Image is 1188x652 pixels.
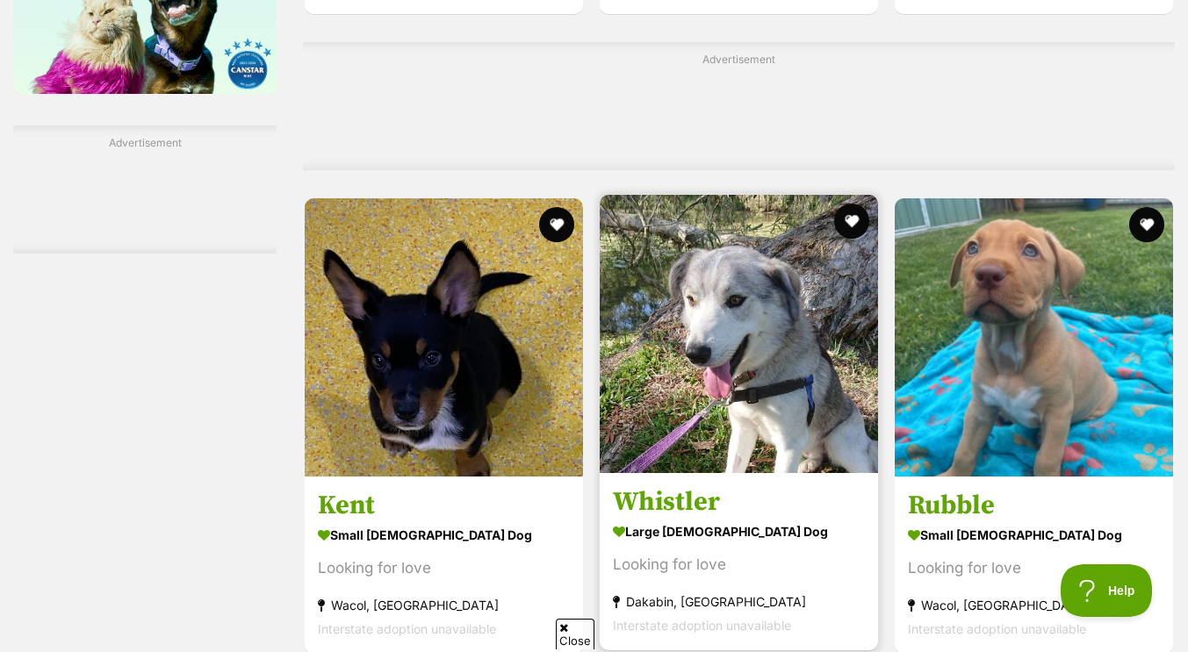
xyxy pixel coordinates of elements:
img: Rubble - Medium Cross Breed Dog [895,198,1173,476]
div: Advertisement [303,42,1175,170]
img: Kent - Australian Cattle Dog x Kelpie Dog [305,198,583,476]
div: Advertisement [13,125,277,254]
div: Looking for love [613,553,865,577]
strong: small [DEMOGRAPHIC_DATA] Dog [318,522,570,548]
strong: Wacol, [GEOGRAPHIC_DATA] [318,593,570,617]
button: favourite [539,207,574,242]
span: Interstate adoption unavailable [908,621,1086,636]
strong: Dakabin, [GEOGRAPHIC_DATA] [613,590,865,613]
button: favourite [1129,207,1164,242]
strong: small [DEMOGRAPHIC_DATA] Dog [908,522,1160,548]
h3: Whistler [613,485,865,519]
button: favourite [834,204,869,239]
h3: Kent [318,489,570,522]
span: Interstate adoption unavailable [613,618,791,633]
a: Whistler large [DEMOGRAPHIC_DATA] Dog Looking for love Dakabin, [GEOGRAPHIC_DATA] Interstate adop... [600,472,878,650]
div: Looking for love [908,556,1160,580]
img: Whistler - Maremma Sheepdog x Alaskan Husky Dog [600,195,878,473]
span: Close [556,619,594,649]
strong: Wacol, [GEOGRAPHIC_DATA] [908,593,1160,617]
iframe: Help Scout Beacon - Open [1061,564,1153,617]
div: Looking for love [318,556,570,580]
h3: Rubble [908,489,1160,522]
span: Interstate adoption unavailable [318,621,496,636]
strong: large [DEMOGRAPHIC_DATA] Dog [613,519,865,544]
